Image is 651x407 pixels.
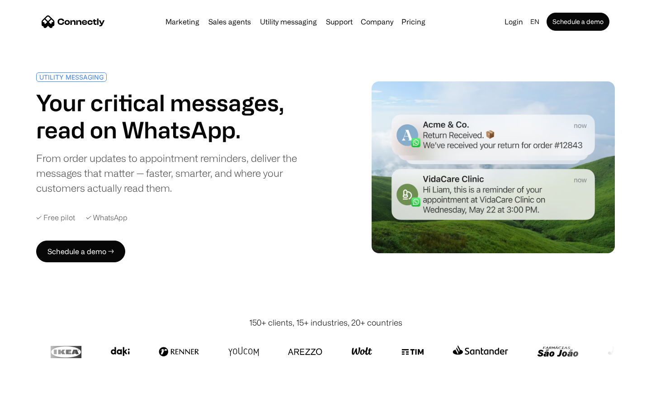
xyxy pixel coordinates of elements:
div: ✓ WhatsApp [86,213,127,222]
ul: Language list [18,391,54,404]
a: Schedule a demo → [36,241,125,262]
div: Company [361,15,393,28]
div: ✓ Free pilot [36,213,75,222]
h1: Your critical messages, read on WhatsApp. [36,89,322,143]
div: UTILITY MESSAGING [39,74,104,80]
a: Support [322,18,356,25]
aside: Language selected: English [9,390,54,404]
a: Sales agents [205,18,255,25]
a: Schedule a demo [547,13,609,31]
a: Pricing [398,18,429,25]
div: 150+ clients, 15+ industries, 20+ countries [249,317,402,329]
a: Login [501,15,527,28]
a: Marketing [162,18,203,25]
div: From order updates to appointment reminders, deliver the messages that matter — faster, smarter, ... [36,151,322,195]
div: en [530,15,539,28]
a: Utility messaging [256,18,321,25]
